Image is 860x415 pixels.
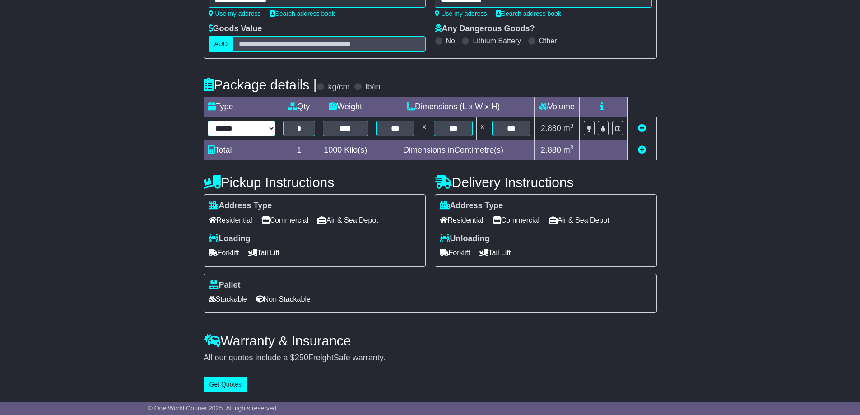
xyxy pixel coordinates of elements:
[204,175,426,190] h4: Pickup Instructions
[435,24,535,34] label: Any Dangerous Goods?
[279,97,319,117] td: Qty
[493,213,539,227] span: Commercial
[365,82,380,92] label: lb/in
[541,124,561,133] span: 2.880
[209,201,272,211] label: Address Type
[496,10,561,17] a: Search address book
[638,145,646,154] a: Add new item
[372,97,535,117] td: Dimensions (L x W x H)
[248,246,280,260] span: Tail Lift
[204,140,279,160] td: Total
[440,213,483,227] span: Residential
[209,246,239,260] span: Forklift
[328,82,349,92] label: kg/cm
[279,140,319,160] td: 1
[209,36,234,52] label: AUD
[440,246,470,260] span: Forklift
[446,37,455,45] label: No
[435,175,657,190] h4: Delivery Instructions
[476,117,488,140] td: x
[209,24,262,34] label: Goods Value
[435,10,487,17] a: Use my address
[563,145,574,154] span: m
[204,77,317,92] h4: Package details |
[148,405,279,412] span: © One World Courier 2025. All rights reserved.
[204,353,657,363] div: All our quotes include a $ FreightSafe warranty.
[204,333,657,348] h4: Warranty & Insurance
[418,117,430,140] td: x
[372,140,535,160] td: Dimensions in Centimetre(s)
[204,97,279,117] td: Type
[570,122,574,129] sup: 3
[209,292,247,306] span: Stackable
[549,213,609,227] span: Air & Sea Depot
[256,292,311,306] span: Non Stackable
[535,97,580,117] td: Volume
[563,124,574,133] span: m
[473,37,521,45] label: Lithium Battery
[440,201,503,211] label: Address Type
[270,10,335,17] a: Search address book
[319,140,372,160] td: Kilo(s)
[570,144,574,151] sup: 3
[479,246,511,260] span: Tail Lift
[317,213,378,227] span: Air & Sea Depot
[324,145,342,154] span: 1000
[541,145,561,154] span: 2.880
[204,377,248,392] button: Get Quotes
[209,213,252,227] span: Residential
[209,234,251,244] label: Loading
[209,10,261,17] a: Use my address
[440,234,490,244] label: Unloading
[209,280,241,290] label: Pallet
[638,124,646,133] a: Remove this item
[261,213,308,227] span: Commercial
[539,37,557,45] label: Other
[319,97,372,117] td: Weight
[295,353,308,362] span: 250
